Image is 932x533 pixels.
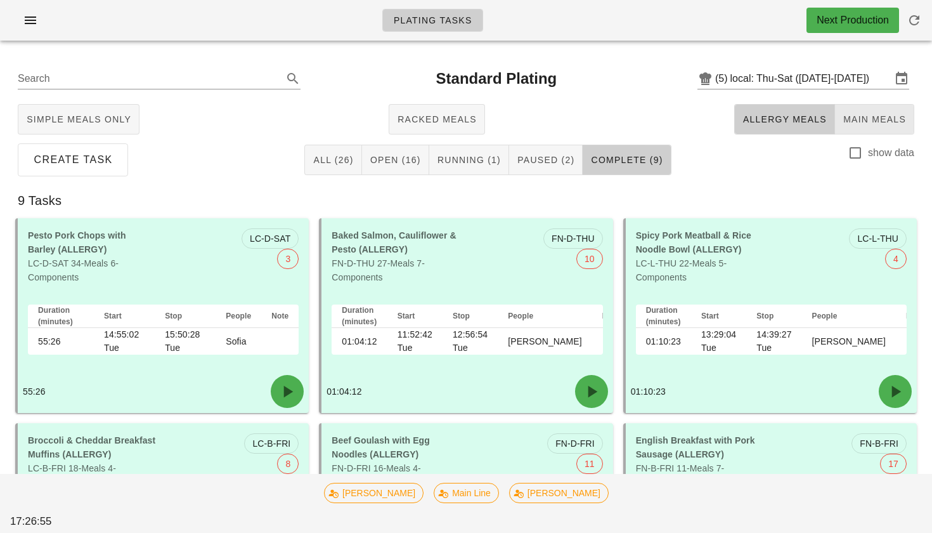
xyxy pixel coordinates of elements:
[20,426,164,497] div: LC-B-FRI 18-Meals 4-Components
[382,9,483,32] a: Plating Tasks
[509,145,583,175] button: Paused (2)
[590,155,663,165] span: Complete (9)
[332,484,415,503] span: [PERSON_NAME]
[18,104,139,135] button: Simple Meals Only
[285,454,290,473] span: 8
[313,155,353,165] span: All (26)
[28,328,94,355] td: 55:26
[498,328,592,355] td: [PERSON_NAME]
[442,484,491,503] span: Main Line
[20,221,164,292] div: LC-D-SAT 34-Meals 6-Components
[585,454,595,473] span: 11
[332,435,430,459] b: Beef Goulash with Egg Noodles (ALLERGY)
[18,143,128,176] button: Create Task
[252,434,290,453] span: LC-B-FRI
[324,221,467,292] div: FN-D-THU 27-Meals 7-Components
[628,221,772,292] div: LC-L-THU 22-Meals 5-Components
[802,328,896,355] td: [PERSON_NAME]
[636,328,691,355] td: 01:10:23
[443,305,498,328] th: Stop
[28,305,94,328] th: Duration (minutes)
[436,67,557,90] h2: Standard Plating
[734,104,835,135] button: Allergy Meals
[389,104,485,135] button: Racked Meals
[28,435,155,459] b: Broccoli & Cheddar Breakfast Muffins (ALLERGY)
[715,72,730,85] div: (5)
[94,305,155,328] th: Start
[250,229,290,248] span: LC-D-SAT
[888,454,898,473] span: 17
[802,305,896,328] th: People
[498,305,592,328] th: People
[443,328,498,355] td: 12:56:54 Tue
[868,147,914,159] label: show data
[592,305,630,328] th: Note
[893,249,898,268] span: 4
[387,305,443,328] th: Start
[429,145,509,175] button: Running (1)
[552,229,595,248] span: FN-D-THU
[28,230,126,254] b: Pesto Pork Chops with Barley (ALLERGY)
[155,305,216,328] th: Stop
[742,114,827,124] span: Allergy Meals
[817,13,889,28] div: Next Production
[517,484,600,503] span: [PERSON_NAME]
[555,434,594,453] span: FN-D-FRI
[33,154,113,166] span: Create Task
[636,435,755,459] b: English Breakfast with Pork Sausage (ALLERGY)
[324,426,467,497] div: FN-D-FRI 16-Meals 4-Components
[393,15,472,25] span: Plating Tasks
[216,305,261,328] th: People
[636,305,691,328] th: Duration (minutes)
[8,180,924,221] div: 9 Tasks
[362,145,429,175] button: Open (16)
[94,328,155,355] td: 14:55:02 Tue
[155,328,216,355] td: 15:50:28 Tue
[387,328,443,355] td: 11:52:42 Tue
[261,305,299,328] th: Note
[304,145,361,175] button: All (26)
[583,145,671,175] button: Complete (9)
[437,155,501,165] span: Running (1)
[626,370,917,413] div: 01:10:23
[332,305,387,328] th: Duration (minutes)
[332,230,456,254] b: Baked Salmon, Cauliflower & Pesto (ALLERGY)
[8,511,84,532] div: 17:26:55
[18,370,309,413] div: 55:26
[860,434,898,453] span: FN-B-FRI
[628,426,772,497] div: FN-B-FRI 11-Meals 7-Components
[585,249,595,268] span: 10
[332,328,387,355] td: 01:04:12
[370,155,421,165] span: Open (16)
[746,328,801,355] td: 14:39:27 Tue
[636,230,751,254] b: Spicy Pork Meatball & Rice Noodle Bowl (ALLERGY)
[691,305,746,328] th: Start
[26,114,131,124] span: Simple Meals Only
[517,155,574,165] span: Paused (2)
[857,229,898,248] span: LC-L-THU
[397,114,477,124] span: Racked Meals
[321,370,612,413] div: 01:04:12
[835,104,914,135] button: Main Meals
[691,328,746,355] td: 13:29:04 Tue
[285,249,290,268] span: 3
[216,328,261,355] td: Sofia
[843,114,906,124] span: Main Meals
[746,305,801,328] th: Stop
